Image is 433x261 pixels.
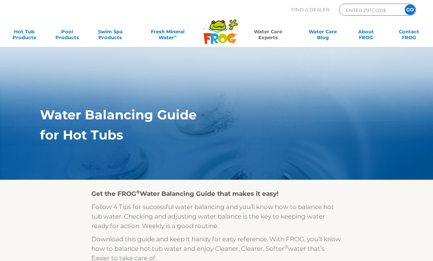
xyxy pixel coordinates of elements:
[291,4,330,16] p: Find A Dealer
[40,108,367,122] h1: Water Balancing Guide
[345,6,394,14] input: Zip Code Form
[392,29,426,43] a: ContactFROG
[137,29,199,43] a: Fresh MineralWater∞
[136,189,140,195] sup: ®
[7,29,41,43] a: Hot TubProducts
[50,29,84,43] a: PoolProducts
[306,29,339,43] a: Water CareBlog
[349,29,383,43] a: AboutFROG
[94,29,127,43] a: Swim SpaProducts
[91,202,341,231] p: Follow 4 Tips for successful water balancing and you’ll know how to balance hot tub water. Checki...
[40,128,367,142] h1: for Hot Tubs
[405,4,415,15] input: GO
[284,244,288,250] sup: ®
[91,190,279,197] strong: Get the FROG Water Balancing Guide that makes it easy!
[240,29,296,43] a: Water CareExperts
[174,34,177,38] sup: ∞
